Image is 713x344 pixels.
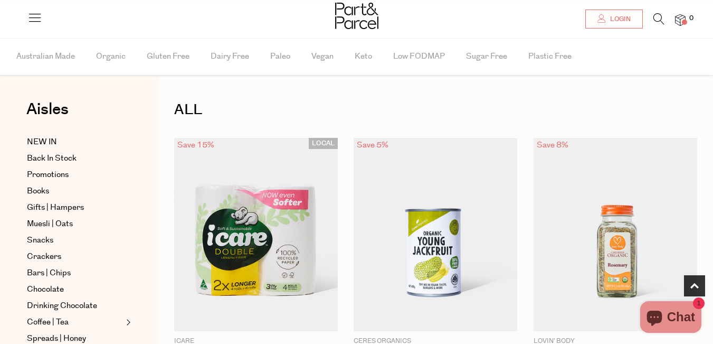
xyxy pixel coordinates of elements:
[27,218,123,230] a: Muesli | Oats
[585,10,643,29] a: Login
[27,169,69,181] span: Promotions
[27,185,123,198] a: Books
[174,138,217,152] div: Save 15%
[687,14,696,23] span: 0
[27,267,123,280] a: Bars | Chips
[534,138,697,331] img: Rosemary
[675,14,686,25] a: 0
[26,98,69,121] span: Aisles
[270,38,290,75] span: Paleo
[309,138,338,149] span: LOCAL
[174,138,338,331] img: Toilet Paper
[27,316,123,329] a: Coffee | Tea
[27,152,77,165] span: Back In Stock
[27,283,64,296] span: Chocolate
[27,250,123,263] a: Crackers
[27,152,123,165] a: Back In Stock
[27,250,61,263] span: Crackers
[27,316,69,329] span: Coffee | Tea
[26,101,69,128] a: Aisles
[174,98,697,122] h1: ALL
[335,3,378,29] img: Part&Parcel
[27,218,73,230] span: Muesli | Oats
[354,138,517,331] img: Jackfruit
[393,38,445,75] span: Low FODMAP
[123,316,131,329] button: Expand/Collapse Coffee | Tea
[354,138,392,152] div: Save 5%
[27,300,123,312] a: Drinking Chocolate
[27,169,123,181] a: Promotions
[27,201,123,214] a: Gifts | Hampers
[27,234,53,247] span: Snacks
[147,38,189,75] span: Gluten Free
[27,267,71,280] span: Bars | Chips
[27,185,49,198] span: Books
[637,301,705,336] inbox-online-store-chat: Shopify online store chat
[96,38,126,75] span: Organic
[27,300,97,312] span: Drinking Chocolate
[528,38,572,75] span: Plastic Free
[534,138,572,152] div: Save 8%
[211,38,249,75] span: Dairy Free
[466,38,507,75] span: Sugar Free
[27,136,123,148] a: NEW IN
[311,38,334,75] span: Vegan
[27,201,84,214] span: Gifts | Hampers
[27,283,123,296] a: Chocolate
[16,38,75,75] span: Australian Made
[355,38,372,75] span: Keto
[607,15,631,24] span: Login
[27,136,57,148] span: NEW IN
[27,234,123,247] a: Snacks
